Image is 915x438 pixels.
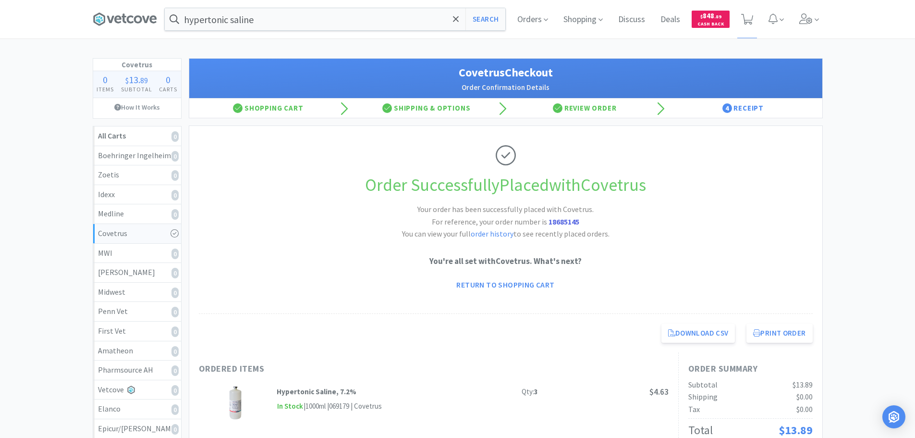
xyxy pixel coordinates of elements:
[93,380,181,400] a: Vetcove0
[93,263,181,283] a: [PERSON_NAME]0
[98,150,176,162] div: Boehringer Ingelheim
[140,75,148,85] span: 89
[98,169,176,181] div: Zoetis
[649,387,669,397] span: $4.63
[522,386,538,398] div: Qty:
[779,423,813,438] span: $13.89
[326,400,382,412] div: | 069179 | Covetrus
[117,75,156,85] div: .
[432,217,579,226] span: For reference, your order number is
[199,362,487,376] h1: Ordered Items
[277,387,356,396] strong: Hypertonic Saline, 7.2%
[171,288,179,298] i: 0
[171,131,179,142] i: 0
[98,305,176,318] div: Penn Vet
[700,13,703,20] span: $
[98,131,126,140] strong: All Carts
[98,247,176,260] div: MWI
[549,217,579,226] strong: 18685145
[796,392,813,401] span: $0.00
[688,391,718,403] div: Shipping
[199,171,813,199] h1: Order Successfully Placed with Covetrus
[93,400,181,419] a: Elanco0
[657,15,684,24] a: Deals
[171,307,179,317] i: 0
[882,405,905,428] div: Open Intercom Messenger
[714,13,721,20] span: . 89
[171,209,179,220] i: 0
[165,8,505,30] input: Search by item, sku, manufacturer, ingredient, size...
[93,361,181,380] a: Pharmsource AH0
[98,286,176,299] div: Midwest
[189,99,348,118] div: Shopping Cart
[347,99,506,118] div: Shipping & Options
[98,325,176,338] div: First Vet
[156,85,181,94] h4: Carts
[98,208,176,220] div: Medline
[171,346,179,357] i: 0
[129,74,138,86] span: 13
[277,400,304,413] span: In Stock
[117,85,156,94] h4: Subtotal
[722,103,732,113] span: 4
[98,188,176,201] div: Idexx
[506,99,664,118] div: Review Order
[171,424,179,435] i: 0
[793,380,813,389] span: $13.89
[171,170,179,181] i: 0
[688,362,813,376] h1: Order Summary
[199,63,813,82] h1: Covetrus Checkout
[93,302,181,322] a: Penn Vet0
[534,387,538,396] strong: 3
[465,8,505,30] button: Search
[700,11,721,20] span: 848
[171,190,179,200] i: 0
[304,401,326,411] span: | 1000ml
[93,85,118,94] h4: Items
[166,74,171,86] span: 0
[171,249,179,259] i: 0
[98,345,176,357] div: Amatheon
[98,403,176,415] div: Elanco
[171,404,179,415] i: 0
[98,364,176,376] div: Pharmsource AH
[93,59,181,71] h1: Covetrus
[614,15,649,24] a: Discuss
[93,283,181,302] a: Midwest0
[661,324,735,343] a: Download CSV
[98,266,176,279] div: [PERSON_NAME]
[362,203,650,240] h2: Your order has been successfully placed with Covetrus. You can view your full to see recently pla...
[688,403,700,416] div: Tax
[171,151,179,162] i: 0
[688,379,718,391] div: Subtotal
[98,384,176,396] div: Vetcove
[125,75,129,85] span: $
[746,324,812,343] button: Print Order
[93,224,181,244] a: Covetrus
[199,82,813,93] h2: Order Confirmation Details
[93,185,181,205] a: Idexx0
[171,365,179,376] i: 0
[98,423,176,435] div: Epicur/[PERSON_NAME]
[697,22,724,28] span: Cash Back
[93,146,181,166] a: Boehringer Ingelheim0
[103,74,108,86] span: 0
[171,326,179,337] i: 0
[471,229,513,238] a: order history
[664,99,822,118] div: Receipt
[93,341,181,361] a: Amatheon0
[229,386,242,420] img: f7331d43a0c94e99956c7bc632ade0dc_311380.png
[171,385,179,396] i: 0
[93,126,181,146] a: All Carts0
[450,275,561,294] a: Return to Shopping Cart
[199,255,813,268] p: You're all set with Covetrus . What's next?
[93,244,181,263] a: MWI0
[98,227,176,240] div: Covetrus
[93,322,181,341] a: First Vet0
[93,98,181,116] a: How It Works
[93,165,181,185] a: Zoetis0
[796,404,813,414] span: $0.00
[93,204,181,224] a: Medline0
[171,268,179,278] i: 0
[692,6,730,32] a: $848.89Cash Back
